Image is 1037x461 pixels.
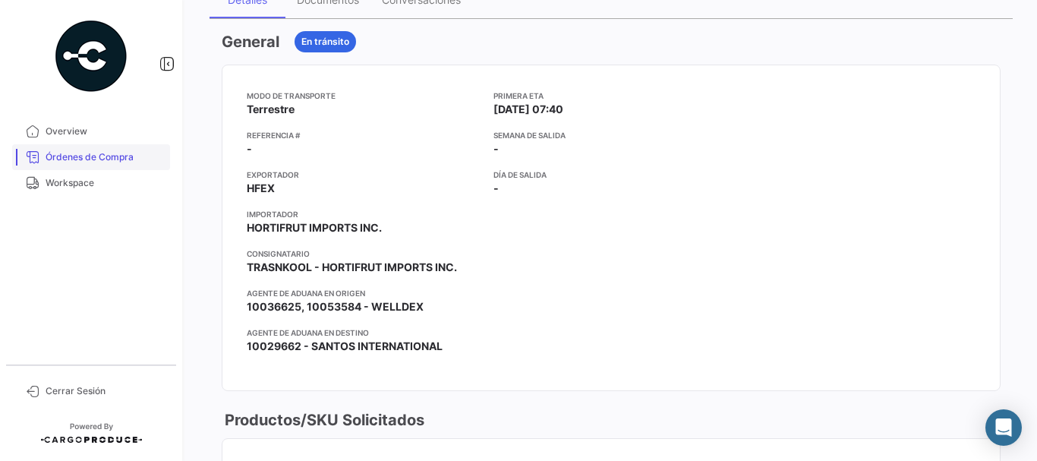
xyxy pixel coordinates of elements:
span: 10029662 - SANTOS INTERNATIONAL [247,339,443,354]
span: HFEX [247,181,275,196]
app-card-info-title: Primera ETA [493,90,728,102]
span: Terrestre [247,102,295,117]
app-card-info-title: Importador [247,208,481,220]
a: Workspace [12,170,170,196]
h3: Productos/SKU Solicitados [222,409,424,431]
img: powered-by.png [53,18,129,94]
span: [DATE] 07:40 [493,102,563,117]
span: Overview [46,125,164,138]
span: Cerrar Sesión [46,384,164,398]
app-card-info-title: Agente de Aduana en Destino [247,327,481,339]
app-card-info-title: Exportador [247,169,481,181]
app-card-info-title: Agente de Aduana en Origen [247,287,481,299]
app-card-info-title: Día de Salida [493,169,728,181]
h3: General [222,31,279,52]
span: 10036625, 10053584 - WELLDEX [247,299,424,314]
a: Órdenes de Compra [12,144,170,170]
div: Abrir Intercom Messenger [985,409,1022,446]
span: HORTIFRUT IMPORTS INC. [247,220,382,235]
app-card-info-title: Consignatario [247,248,481,260]
app-card-info-title: Referencia # [247,129,481,141]
span: - [493,181,499,196]
span: En tránsito [301,35,349,49]
span: - [493,141,499,156]
app-card-info-title: Modo de Transporte [247,90,481,102]
a: Overview [12,118,170,144]
span: Órdenes de Compra [46,150,164,164]
span: Workspace [46,176,164,190]
span: TRASNKOOL - HORTIFRUT IMPORTS INC. [247,260,457,275]
app-card-info-title: Semana de Salida [493,129,728,141]
span: - [247,141,252,156]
